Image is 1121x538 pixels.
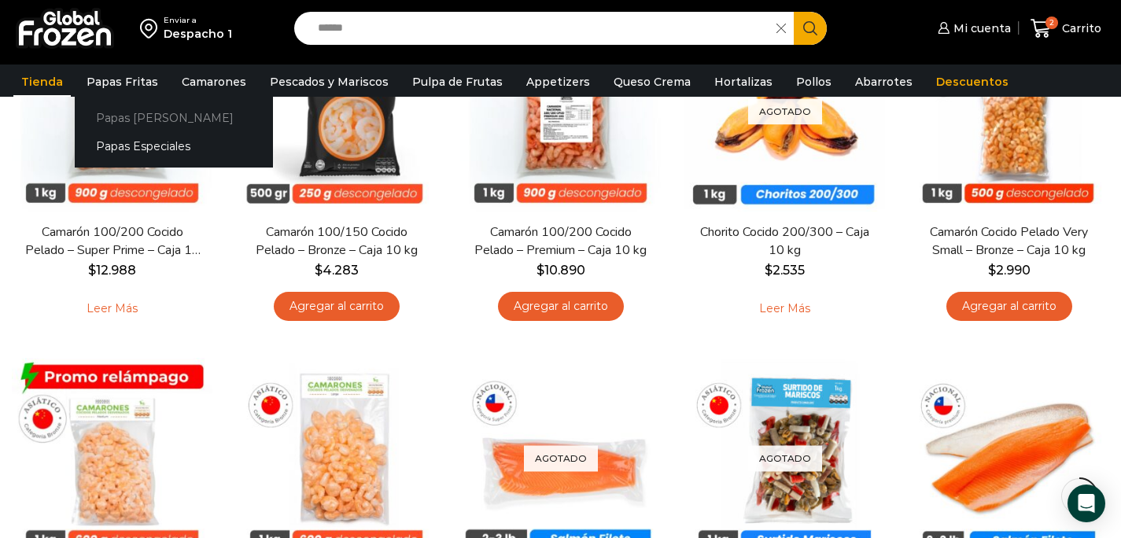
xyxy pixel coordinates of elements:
[274,292,400,321] a: Agregar al carrito: “Camarón 100/150 Cocido Pelado - Bronze - Caja 10 kg”
[735,292,835,325] a: Leé más sobre “Chorito Cocido 200/300 - Caja 10 kg”
[88,263,96,278] span: $
[606,67,699,97] a: Queso Crema
[1045,17,1058,29] span: 2
[315,263,359,278] bdi: 4.283
[988,263,1031,278] bdi: 2.990
[75,132,273,161] a: Papas Especiales
[765,263,773,278] span: $
[537,263,544,278] span: $
[164,15,232,26] div: Enviar a
[788,67,839,97] a: Pollos
[246,223,427,260] a: Camarón 100/150 Cocido Pelado – Bronze – Caja 10 kg
[934,13,1011,44] a: Mi cuenta
[946,292,1072,321] a: Agregar al carrito: “Camarón Cocido Pelado Very Small - Bronze - Caja 10 kg”
[140,15,164,42] img: address-field-icon.svg
[470,223,651,260] a: Camarón 100/200 Cocido Pelado – Premium – Caja 10 kg
[75,103,273,132] a: Papas [PERSON_NAME]
[919,223,1100,260] a: Camarón Cocido Pelado Very Small – Bronze – Caja 10 kg
[1027,10,1105,47] a: 2 Carrito
[524,445,598,471] p: Agotado
[498,292,624,321] a: Agregar al carrito: “Camarón 100/200 Cocido Pelado - Premium - Caja 10 kg”
[62,292,162,325] a: Leé más sobre “Camarón 100/200 Cocido Pelado - Super Prime - Caja 10 kg”
[695,223,876,260] a: Chorito Cocido 200/300 – Caja 10 kg
[518,67,598,97] a: Appetizers
[1058,20,1101,36] span: Carrito
[13,67,71,97] a: Tienda
[404,67,511,97] a: Pulpa de Frutas
[174,67,254,97] a: Camarones
[262,67,396,97] a: Pescados y Mariscos
[79,67,166,97] a: Papas Fritas
[22,223,203,260] a: Camarón 100/200 Cocido Pelado – Super Prime – Caja 10 kg
[706,67,780,97] a: Hortalizas
[928,67,1016,97] a: Descuentos
[88,263,136,278] bdi: 12.988
[1068,485,1105,522] div: Open Intercom Messenger
[748,445,822,471] p: Agotado
[950,20,1011,36] span: Mi cuenta
[748,98,822,124] p: Agotado
[988,263,996,278] span: $
[765,263,805,278] bdi: 2.535
[164,26,232,42] div: Despacho 1
[847,67,920,97] a: Abarrotes
[794,12,827,45] button: Search button
[315,263,323,278] span: $
[537,263,585,278] bdi: 10.890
